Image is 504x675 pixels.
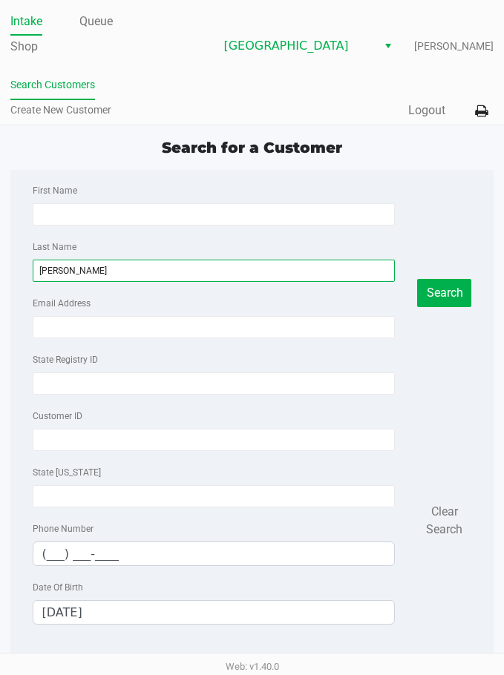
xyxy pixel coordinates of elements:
[33,522,94,536] label: Phone Number
[33,600,395,625] kendo-maskedtextbox: Format: MM/DD/YYYY
[223,37,368,55] span: [GEOGRAPHIC_DATA]
[10,11,42,32] a: Intake
[417,503,472,539] button: Clear Search
[33,601,394,624] input: Format: MM/DD/YYYY
[33,466,101,479] label: State [US_STATE]
[414,39,494,54] span: [PERSON_NAME]
[377,33,399,59] button: Select
[33,542,394,565] input: Format: (999) 999-9999
[10,76,95,94] a: Search Customers
[33,184,77,197] label: First Name
[162,139,342,157] span: Search for a Customer
[33,240,76,254] label: Last Name
[10,101,111,119] a: Create New Customer
[33,541,395,566] kendo-maskedtextbox: Format: (999) 999-9999
[10,36,38,57] a: Shop
[33,297,91,310] label: Email Address
[226,661,279,672] span: Web: v1.40.0
[79,11,113,32] a: Queue
[33,409,82,423] label: Customer ID
[33,581,83,594] label: Date Of Birth
[33,353,98,366] label: State Registry ID
[417,279,472,307] button: Search
[408,102,445,119] button: Logout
